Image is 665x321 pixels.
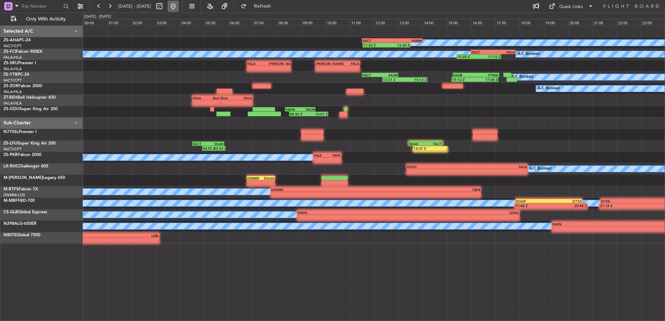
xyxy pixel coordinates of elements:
[247,66,269,70] div: -
[3,192,25,198] a: DNMM/LOS
[271,192,376,196] div: -
[617,19,641,25] div: 22:00
[269,61,290,66] div: [PERSON_NAME]
[409,142,426,146] div: SKAK
[237,96,252,100] div: FALA
[327,153,341,157] div: FAPE
[423,19,447,25] div: 14:00
[277,19,302,25] div: 08:00
[374,19,399,25] div: 12:00
[3,84,18,88] span: ZS-ZOR
[3,233,40,237] a: N80TEGlobal 7500
[362,39,392,43] div: FACT
[156,19,180,25] div: 03:00
[3,61,36,65] a: ZS-SRUPremier I
[3,233,17,237] span: N80TE
[237,100,252,105] div: -
[337,66,359,70] div: -
[3,101,22,106] a: FALA/HLA
[549,199,582,203] div: DTTA
[520,19,544,25] div: 18:00
[3,73,18,77] span: ZS-YTB
[271,188,376,192] div: DNMM
[495,19,520,25] div: 17:00
[479,55,500,59] div: 17:15 Z
[515,204,551,208] div: 17:48 Z
[221,100,237,105] div: -
[447,19,471,25] div: 15:00
[42,233,159,238] div: LEBL
[453,73,476,77] div: FAOR
[471,19,496,25] div: 16:00
[206,96,220,100] div: Rust
[42,238,159,242] div: -
[290,112,309,116] div: 08:30 Z
[3,130,37,134] a: N770SLPremier I
[475,77,498,82] div: 17:08 Z
[107,19,132,25] div: 01:00
[362,73,380,77] div: FACT
[3,187,19,191] span: M-RTFS
[551,204,587,208] div: 20:48 Z
[363,43,386,47] div: 11:32 Z
[467,165,527,169] div: FALA
[592,19,617,25] div: 21:00
[309,112,328,116] div: 10:07 Z
[559,3,583,10] div: Quick Links
[247,61,269,66] div: FALA
[3,43,22,49] a: FACT/CPT
[380,73,398,77] div: FAOR
[193,100,206,105] div: -
[383,77,405,82] div: 12:21 Z
[457,55,479,59] div: 15:25 Z
[3,61,18,65] span: ZS-SRU
[493,50,515,54] div: FALA
[398,19,423,25] div: 13:00
[3,164,48,168] a: LX-RHCChallenger 605
[3,187,38,191] a: M-RTFSFalcon 7X
[221,96,237,100] div: Rust
[326,19,350,25] div: 10:00
[545,1,597,12] button: Quick Links
[472,50,493,54] div: FACT
[3,107,58,111] a: ZS-ODUSuper King Air 200
[8,14,75,25] button: Only With Activity
[3,130,19,134] span: N770SL
[376,192,480,196] div: -
[408,211,519,215] div: LEMG
[3,89,22,94] a: FALA/HLA
[408,215,519,219] div: -
[316,66,337,70] div: -
[314,158,327,162] div: -
[3,176,43,180] span: M-[PERSON_NAME]
[386,43,410,47] div: 13:30 Z
[518,49,539,59] div: A/C Booked
[206,100,220,105] div: -
[350,19,374,25] div: 11:00
[300,107,315,112] div: FAOR
[247,181,261,185] div: -
[84,14,111,20] div: [DATE] - [DATE]
[3,176,65,180] a: M-[PERSON_NAME]Legacy 650
[3,199,20,203] span: M-MBFF
[3,107,19,111] span: ZS-ODU
[248,4,277,9] span: Refresh
[3,96,56,100] a: ZT-REHBell Helicopter 430
[516,199,549,203] div: EGGP
[476,73,498,77] div: FYWH
[302,19,326,25] div: 09:00
[425,142,442,146] div: FACT
[392,39,422,43] div: FAMN
[376,188,480,192] div: TBPB
[286,107,300,112] div: FAVM
[18,17,73,22] span: Only With Activity
[314,153,327,157] div: FALE
[3,38,19,42] span: ZS-AHA
[3,222,37,226] a: N298ALG-650ER
[467,169,527,173] div: -
[83,19,107,25] div: 00:00
[544,19,568,25] div: 19:00
[3,153,41,157] a: ZS-PKRFalcon 2000
[238,1,279,12] button: Refresh
[3,141,56,146] a: ZS-LFUSuper King Air 200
